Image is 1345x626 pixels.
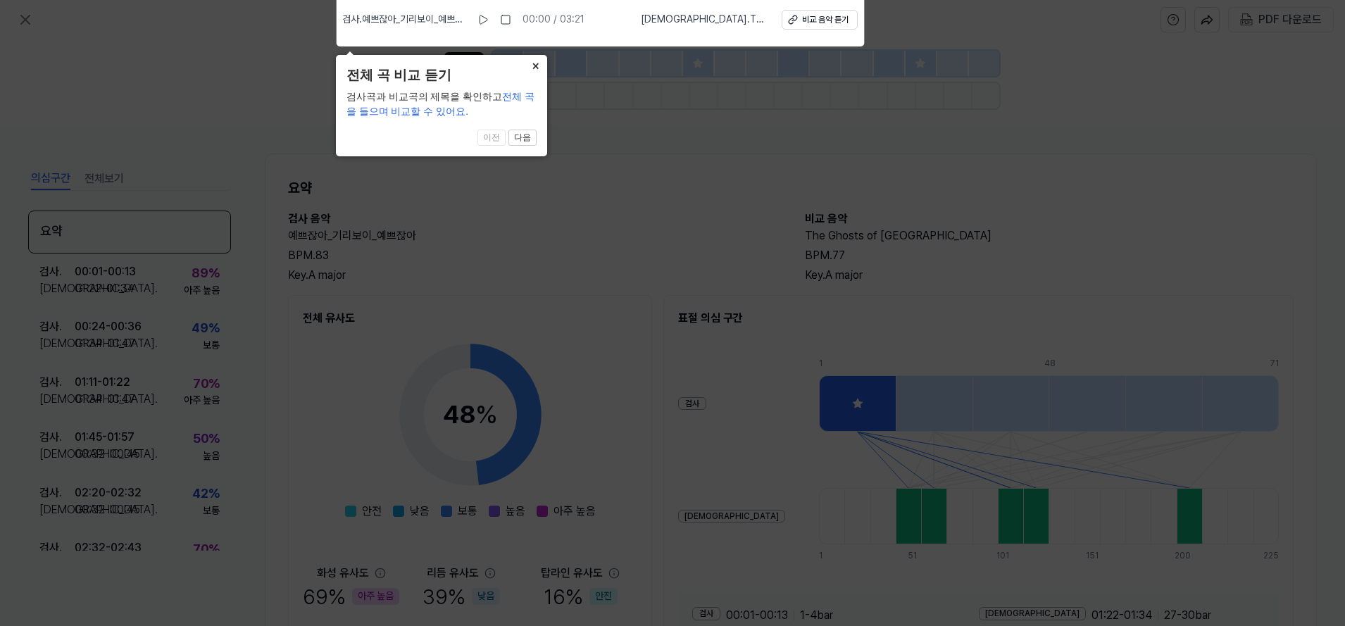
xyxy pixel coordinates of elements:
header: 전체 곡 비교 듣기 [346,65,537,86]
span: 검사 . 예쁘잖아_기리보이_예쁘잖아 [342,13,466,27]
button: Close [525,55,547,75]
button: 다음 [508,130,537,146]
div: 검사곡과 비교곡의 제목을 확인하고 [346,89,537,119]
div: 00:00 / 03:21 [523,13,584,27]
button: 비교 음악 듣기 [782,10,858,30]
span: [DEMOGRAPHIC_DATA] . The Ghosts of [GEOGRAPHIC_DATA] [641,13,765,27]
div: 비교 음악 듣기 [802,14,849,26]
span: 전체 곡을 들으며 비교할 수 있어요. [346,91,535,117]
